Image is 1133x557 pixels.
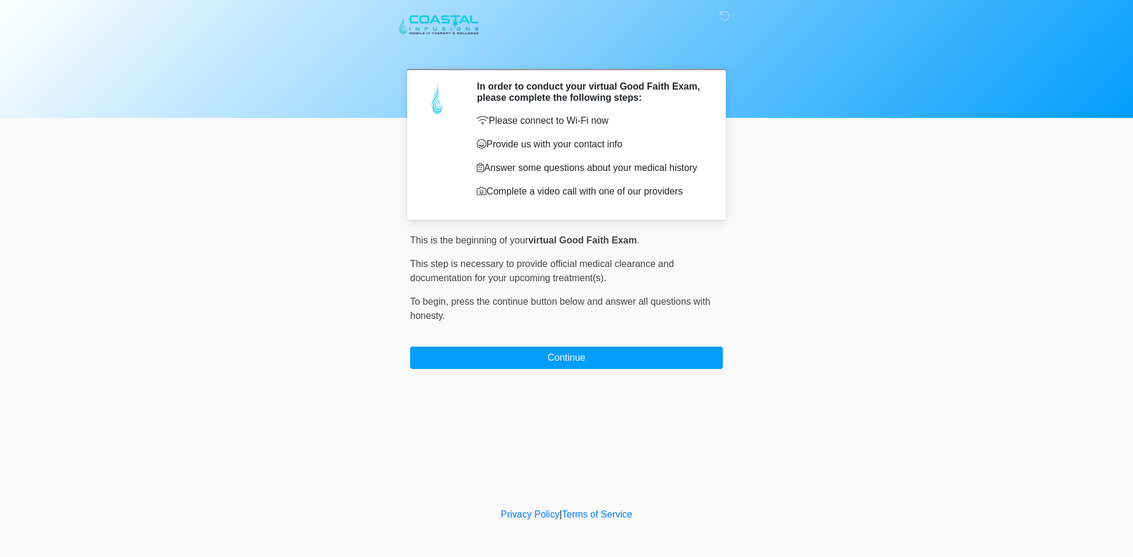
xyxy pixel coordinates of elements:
span: To begin, [410,296,451,306]
span: . [637,235,639,245]
span: This is the beginning of your [410,235,528,245]
img: Agent Avatar [419,81,454,116]
p: Provide us with your contact info [477,137,705,151]
h2: In order to conduct your virtual Good Faith Exam, please complete the following steps: [477,81,705,103]
a: Privacy Policy [501,509,560,519]
img: Coastal Infusions Mobile IV Therapy and Wellness Logo [398,9,480,35]
a: Terms of Service [562,509,632,519]
span: This step is necessary to provide official medical clearance and documentation for your upcoming ... [410,259,674,283]
p: Please connect to Wi-Fi now [477,114,705,128]
span: press the continue button below and answer all questions with honesty. [410,296,710,321]
a: | [559,509,562,519]
button: Continue [410,347,723,369]
p: Complete a video call with one of our providers [477,184,705,199]
p: Answer some questions about your medical history [477,161,705,175]
h1: ‎ ‎ ‎ [401,42,732,64]
strong: virtual Good Faith Exam [528,235,637,245]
